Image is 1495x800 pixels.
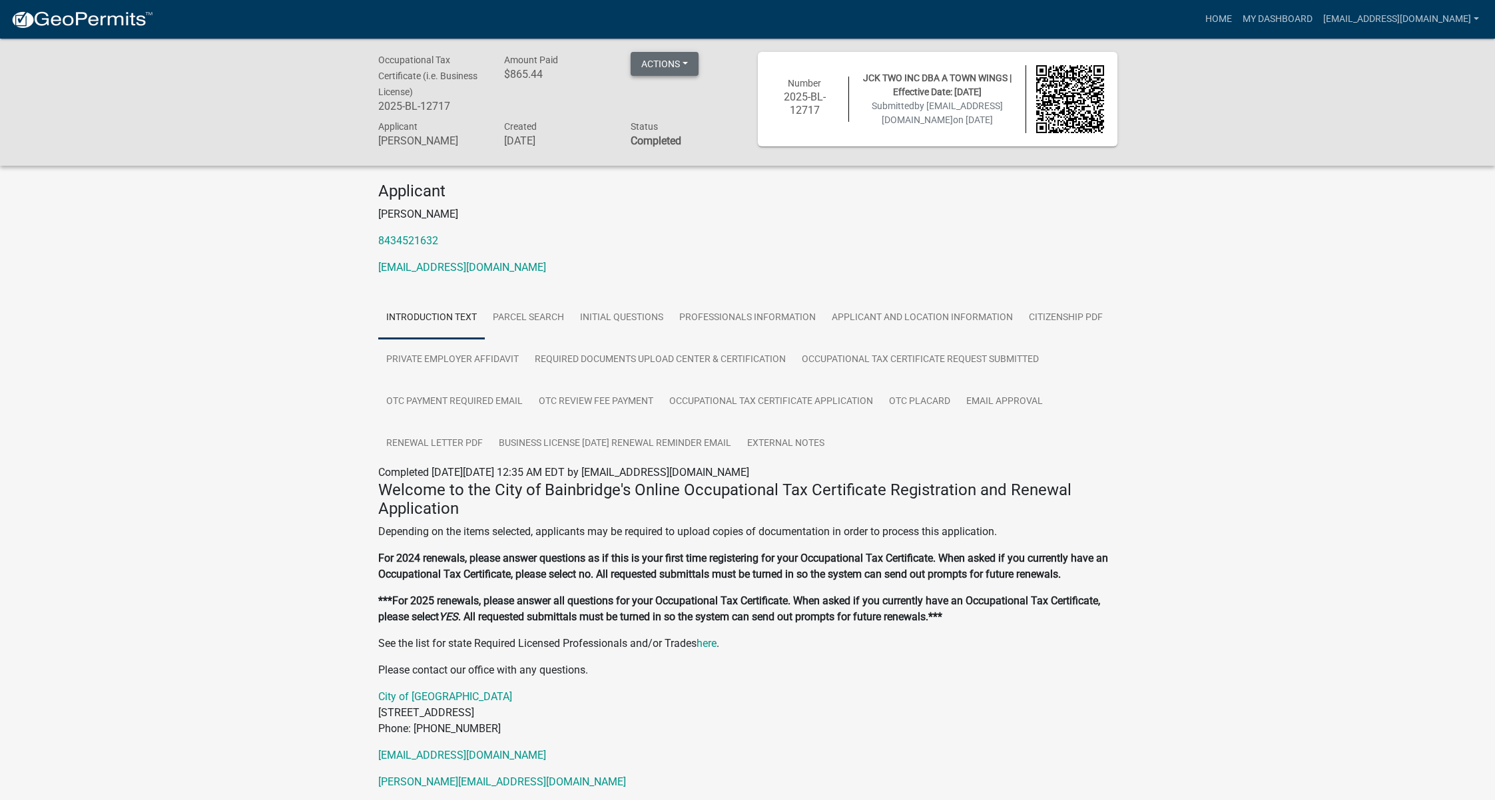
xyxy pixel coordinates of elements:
strong: For 2024 renewals, please answer questions as if this is your first time registering for your Occ... [378,552,1108,580]
h4: Welcome to the City of Bainbridge's Online Occupational Tax Certificate Registration and Renewal ... [378,481,1117,519]
a: Initial Questions [572,297,671,339]
a: Private Employer Affidavit [378,339,527,381]
button: Actions [631,52,699,76]
a: Occupational Tax Certificate Application [661,381,881,423]
a: Home [1200,7,1237,32]
a: Professionals Information [671,297,824,339]
h4: Applicant [378,182,1117,201]
a: [PERSON_NAME][EMAIL_ADDRESS][DOMAIN_NAME] [378,775,626,788]
span: Number [788,78,821,89]
a: 8434521632 [378,234,438,247]
a: Parcel search [485,297,572,339]
a: OTC Placard [881,381,958,423]
h6: [DATE] [504,134,611,147]
span: by [EMAIL_ADDRESS][DOMAIN_NAME] [882,100,1003,125]
a: Introduction Text [378,297,485,339]
a: Business License [DATE] Renewal Reminder Email [491,423,739,465]
img: QR code [1036,65,1104,133]
a: Applicant and Location Information [824,297,1021,339]
h6: 2025-BL-12717 [378,100,485,112]
span: Completed [DATE][DATE] 12:35 AM EDT by [EMAIL_ADDRESS][DOMAIN_NAME] [378,466,749,479]
span: Created [504,121,537,132]
p: Please contact our office with any questions. [378,662,1117,678]
span: Status [631,121,658,132]
a: [EMAIL_ADDRESS][DOMAIN_NAME] [378,261,546,274]
span: JCK TWO INC DBA A TOWN WINGS | Effective Date: [DATE] [863,73,1012,97]
h6: $865.44 [504,68,611,81]
h6: 2025-BL-12717 [771,91,839,116]
a: Renewal Letter PDF [378,423,491,465]
a: City of [GEOGRAPHIC_DATA] [378,690,512,703]
a: [EMAIL_ADDRESS][DOMAIN_NAME] [378,749,546,761]
strong: . All requested submittals must be turned in so the system can send out prompts for future renewa... [458,610,942,623]
a: Email Approval [958,381,1051,423]
p: Depending on the items selected, applicants may be required to upload copies of documentation in ... [378,524,1117,540]
a: [EMAIL_ADDRESS][DOMAIN_NAME] [1318,7,1484,32]
a: Occupational Tax Certificate Request Submitted [794,339,1047,381]
p: [PERSON_NAME] [378,206,1117,222]
a: OTC Review Fee Payment [531,381,661,423]
strong: YES [439,610,458,623]
span: Submitted on [DATE] [872,100,1003,125]
span: Amount Paid [504,55,558,65]
p: See the list for state Required Licensed Professionals and/or Trades . [378,636,1117,652]
span: Applicant [378,121,418,132]
a: External Notes [739,423,832,465]
a: Citizenship PDF [1021,297,1111,339]
a: here [697,637,717,650]
a: Required Documents Upload Center & Certification [527,339,794,381]
a: OTC Payment Required Email [378,381,531,423]
h6: [PERSON_NAME] [378,134,485,147]
a: My Dashboard [1237,7,1318,32]
span: Occupational Tax Certificate (i.e. Business License) [378,55,477,97]
strong: ***For 2025 renewals, please answer all questions for your Occupational Tax Certificate. When ask... [378,594,1100,623]
strong: Completed [631,134,681,147]
p: [STREET_ADDRESS] Phone: [PHONE_NUMBER] [378,689,1117,737]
